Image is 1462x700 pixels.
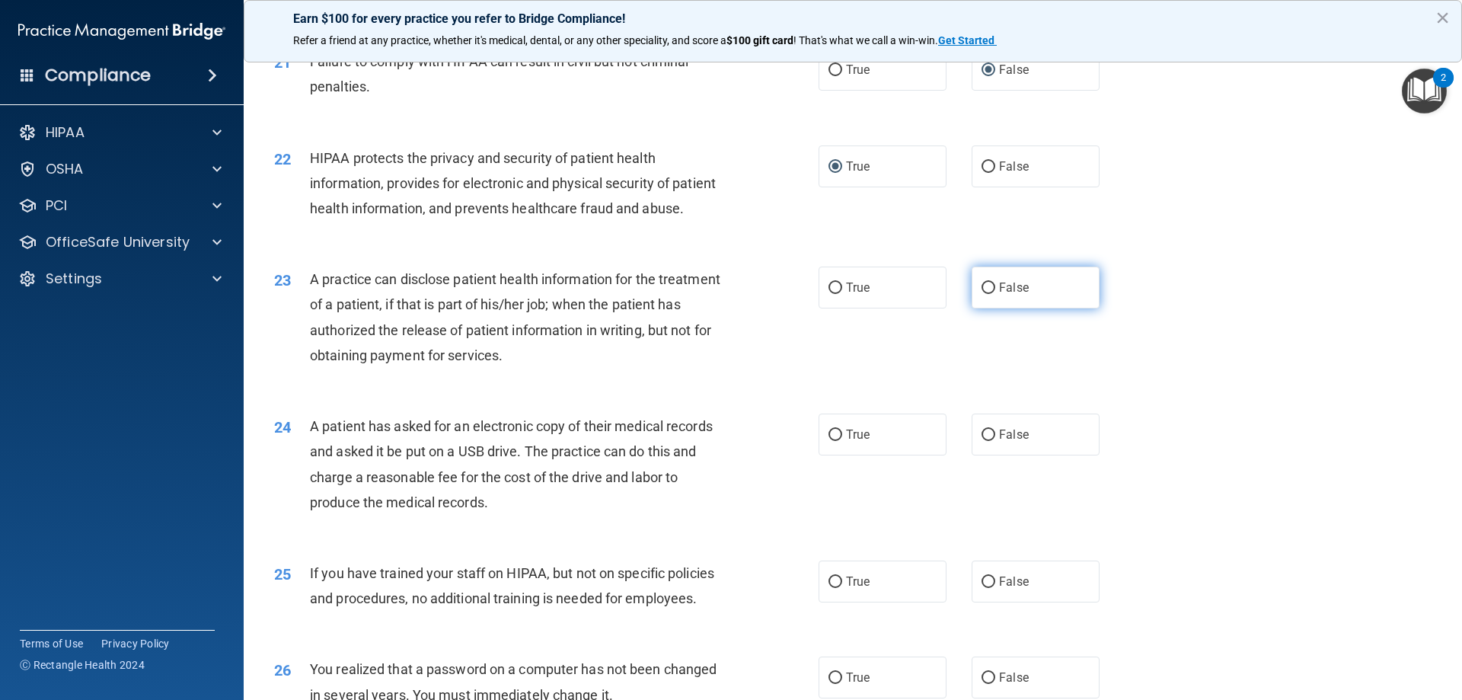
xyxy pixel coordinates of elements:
p: OfficeSafe University [46,233,190,251]
span: A patient has asked for an electronic copy of their medical records and asked it be put on a USB ... [310,418,713,510]
span: HIPAA protects the privacy and security of patient health information, provides for electronic an... [310,150,716,216]
strong: $100 gift card [726,34,793,46]
input: False [982,577,995,588]
span: False [999,159,1029,174]
strong: Get Started [938,34,994,46]
div: 2 [1441,78,1446,97]
a: OSHA [18,160,222,178]
span: 25 [274,565,291,583]
img: PMB logo [18,16,225,46]
span: 22 [274,150,291,168]
h4: Compliance [45,65,151,86]
input: True [828,283,842,294]
span: False [999,427,1029,442]
span: True [846,427,870,442]
p: Settings [46,270,102,288]
span: A practice can disclose patient health information for the treatment of a patient, if that is par... [310,271,720,363]
input: False [982,673,995,684]
button: Close [1435,5,1450,30]
input: True [828,430,842,441]
input: True [828,161,842,173]
span: Ⓒ Rectangle Health 2024 [20,657,145,673]
span: False [999,280,1029,295]
span: False [999,670,1029,685]
span: True [846,670,870,685]
span: False [999,62,1029,77]
span: 26 [274,661,291,679]
input: True [828,673,842,684]
input: False [982,430,995,441]
span: True [846,280,870,295]
span: If you have trained your staff on HIPAA, but not on specific policies and procedures, no addition... [310,565,714,606]
a: Settings [18,270,222,288]
a: Privacy Policy [101,636,170,651]
a: Terms of Use [20,636,83,651]
input: True [828,65,842,76]
a: Get Started [938,34,997,46]
p: HIPAA [46,123,85,142]
input: True [828,577,842,588]
input: False [982,283,995,294]
input: False [982,161,995,173]
p: Earn $100 for every practice you refer to Bridge Compliance! [293,11,1413,26]
span: 24 [274,418,291,436]
button: Open Resource Center, 2 new notifications [1402,69,1447,113]
span: 23 [274,271,291,289]
a: OfficeSafe University [18,233,222,251]
span: True [846,62,870,77]
a: PCI [18,197,222,215]
span: True [846,574,870,589]
span: False [999,574,1029,589]
a: HIPAA [18,123,222,142]
span: ! That's what we call a win-win. [793,34,938,46]
span: True [846,159,870,174]
span: 21 [274,53,291,72]
input: False [982,65,995,76]
p: OSHA [46,160,84,178]
span: Refer a friend at any practice, whether it's medical, dental, or any other speciality, and score a [293,34,726,46]
p: PCI [46,197,67,215]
